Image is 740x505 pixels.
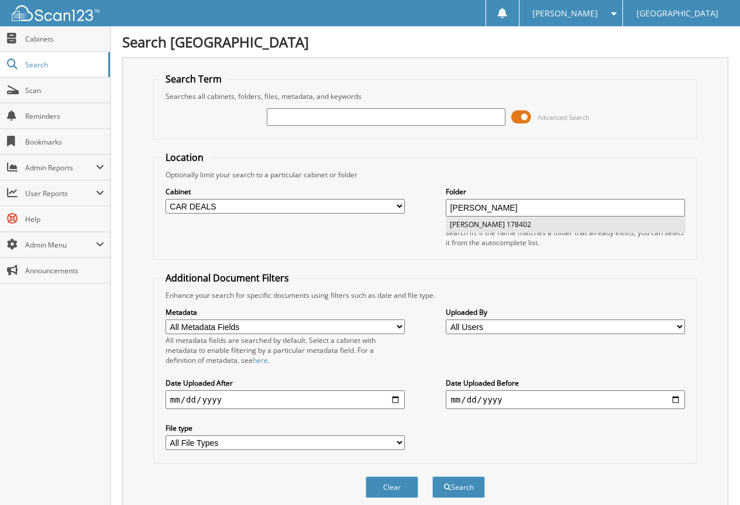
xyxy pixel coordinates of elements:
[166,307,405,317] label: Metadata
[160,73,228,85] legend: Search Term
[682,449,740,505] iframe: Chat Widget
[432,476,485,498] button: Search
[160,170,691,180] div: Optionally limit your search to a particular cabinet or folder
[25,34,104,44] span: Cabinets
[446,187,685,197] label: Folder
[160,290,691,300] div: Enhance your search for specific documents using filters such as date and file type.
[166,335,405,365] div: All metadata fields are searched by default. Select a cabinet with metadata to enable filtering b...
[25,188,96,198] span: User Reports
[166,423,405,433] label: File type
[25,111,104,121] span: Reminders
[446,378,685,388] label: Date Uploaded Before
[25,240,96,250] span: Admin Menu
[166,378,405,388] label: Date Uploaded After
[253,355,268,365] a: here
[166,187,405,197] label: Cabinet
[25,266,104,276] span: Announcements
[532,10,598,17] span: [PERSON_NAME]
[446,390,685,409] input: end
[447,217,685,232] li: [PERSON_NAME] 178402
[12,5,99,21] img: scan123-logo-white.svg
[636,10,718,17] span: [GEOGRAPHIC_DATA]
[25,163,96,173] span: Admin Reports
[25,60,102,70] span: Search
[160,272,295,284] legend: Additional Document Filters
[25,214,104,224] span: Help
[25,137,104,147] span: Bookmarks
[25,85,104,95] span: Scan
[366,476,418,498] button: Clear
[160,151,209,164] legend: Location
[160,91,691,101] div: Searches all cabinets, folders, files, metadata, and keywords
[166,390,405,409] input: start
[538,113,590,122] span: Advanced Search
[122,32,728,51] h1: Search [GEOGRAPHIC_DATA]
[446,307,685,317] label: Uploaded By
